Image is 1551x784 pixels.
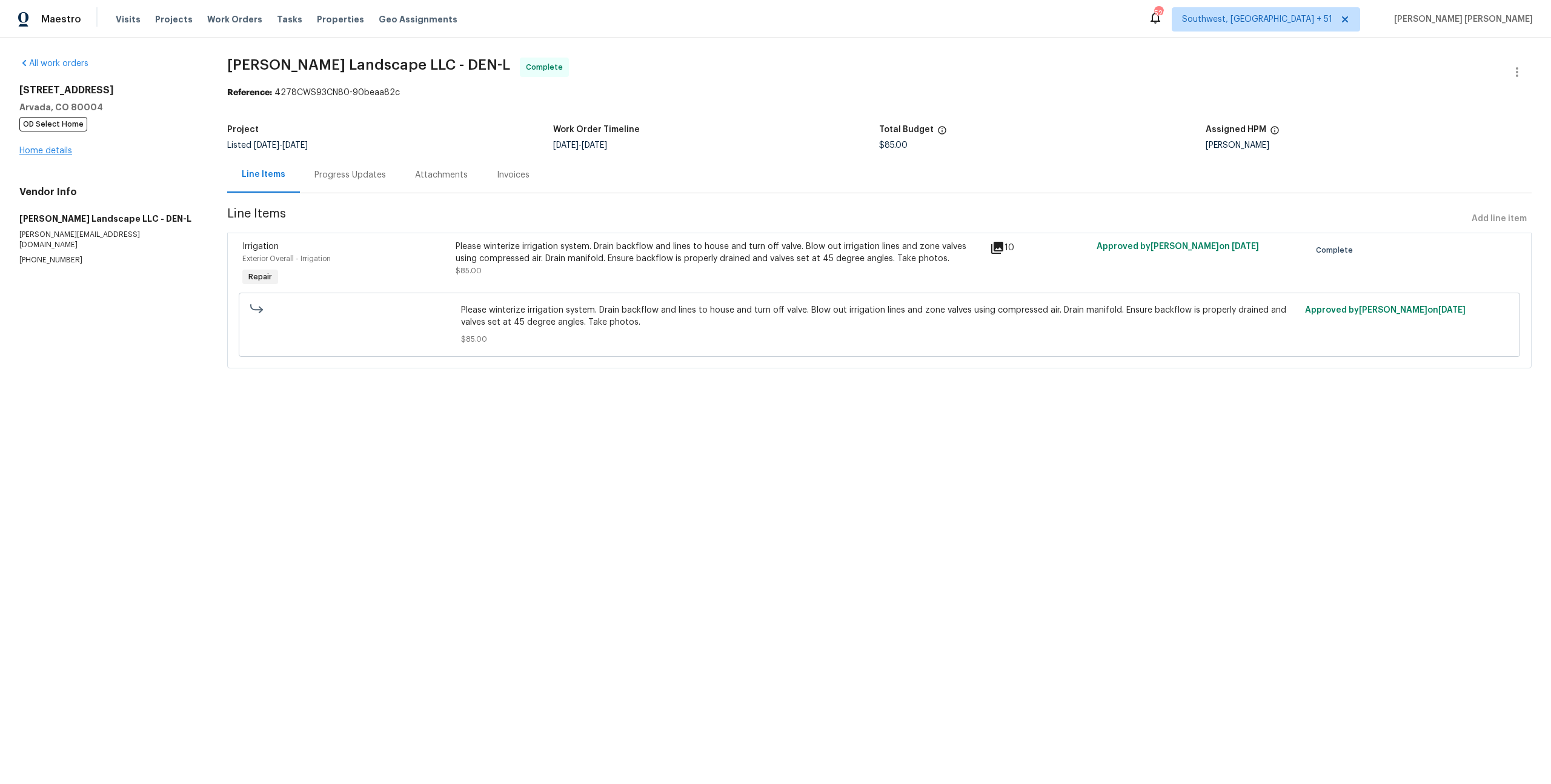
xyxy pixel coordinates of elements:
b: Reference: [227,88,272,97]
span: [DATE] [254,141,279,150]
span: Please winterize irrigation system. Drain backflow and lines to house and turn off valve. Blow ou... [461,304,1298,328]
span: [DATE] [553,141,579,150]
span: [PERSON_NAME] [PERSON_NAME] [1389,13,1533,25]
h5: Assigned HPM [1206,125,1266,134]
span: [PERSON_NAME] Landscape LLC - DEN-L [227,58,510,72]
div: 526 [1154,7,1163,19]
span: [DATE] [582,141,607,150]
a: Home details [19,147,72,155]
div: Please winterize irrigation system. Drain backflow and lines to house and turn off valve. Blow ou... [456,241,982,265]
h5: Total Budget [879,125,934,134]
h5: Arvada, CO 80004 [19,101,198,113]
div: Line Items [242,168,285,181]
span: [DATE] [282,141,308,150]
span: Approved by [PERSON_NAME] on [1305,306,1466,314]
span: Tasks [277,15,302,24]
span: Repair [244,271,277,283]
div: 4278CWS93CN80-90beaa82c [227,87,1532,99]
h5: Work Order Timeline [553,125,640,134]
span: Projects [155,13,193,25]
span: $85.00 [879,141,908,150]
h5: [PERSON_NAME] Landscape LLC - DEN-L [19,213,198,225]
span: The hpm assigned to this work order. [1270,125,1280,141]
h5: Project [227,125,259,134]
h2: [STREET_ADDRESS] [19,84,198,96]
span: Approved by [PERSON_NAME] on [1097,242,1259,251]
span: The total cost of line items that have been proposed by Opendoor. This sum includes line items th... [937,125,947,141]
span: Line Items [227,208,1467,230]
p: [PHONE_NUMBER] [19,255,198,265]
span: $85.00 [461,333,1298,345]
span: Complete [526,61,568,73]
div: 10 [990,241,1089,255]
span: [DATE] [1438,306,1466,314]
span: Listed [227,141,308,150]
span: [DATE] [1232,242,1259,251]
span: Exterior Overall - Irrigation [242,255,331,262]
div: Progress Updates [314,169,386,181]
a: All work orders [19,59,88,68]
h4: Vendor Info [19,186,198,198]
span: Southwest, [GEOGRAPHIC_DATA] + 51 [1182,13,1332,25]
span: Visits [116,13,141,25]
div: Invoices [497,169,530,181]
div: Attachments [415,169,468,181]
span: Maestro [41,13,81,25]
span: - [254,141,308,150]
span: Irrigation [242,242,279,251]
span: Properties [317,13,364,25]
span: OD Select Home [19,117,87,131]
div: [PERSON_NAME] [1206,141,1532,150]
span: $85.00 [456,267,482,274]
span: Complete [1316,244,1358,256]
span: Work Orders [207,13,262,25]
span: Geo Assignments [379,13,457,25]
p: [PERSON_NAME][EMAIL_ADDRESS][DOMAIN_NAME] [19,230,198,250]
span: - [553,141,607,150]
